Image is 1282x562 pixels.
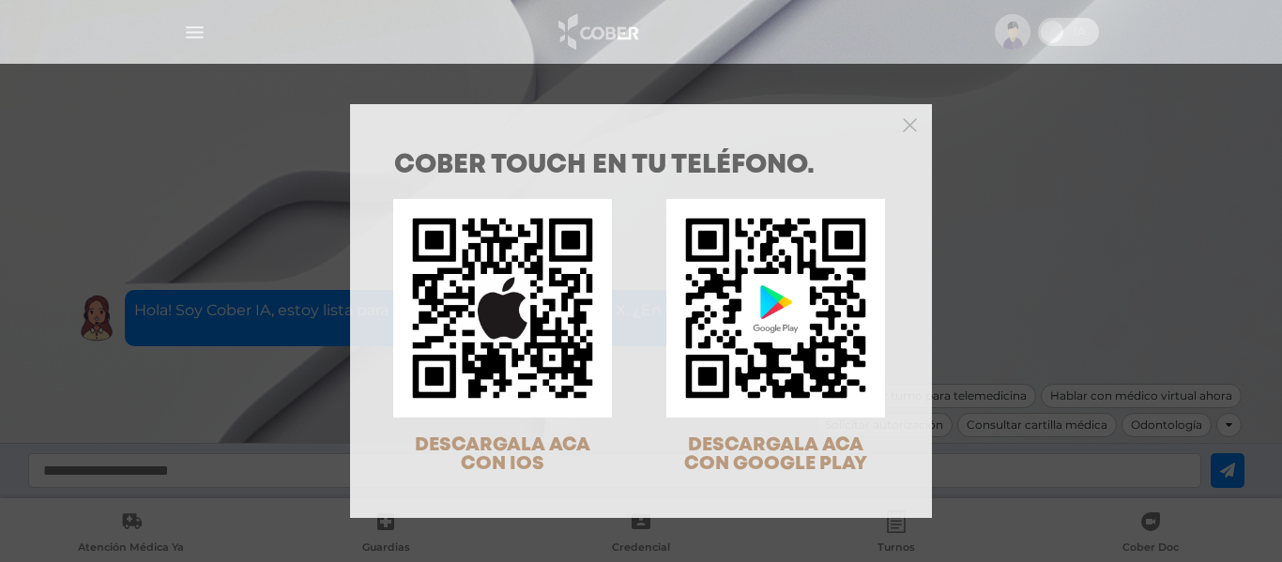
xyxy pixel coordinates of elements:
img: qr-code [666,199,885,418]
span: DESCARGALA ACA CON GOOGLE PLAY [684,436,867,473]
h1: COBER TOUCH en tu teléfono. [394,153,888,179]
span: DESCARGALA ACA CON IOS [415,436,590,473]
img: qr-code [393,199,612,418]
button: Close [903,115,917,132]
